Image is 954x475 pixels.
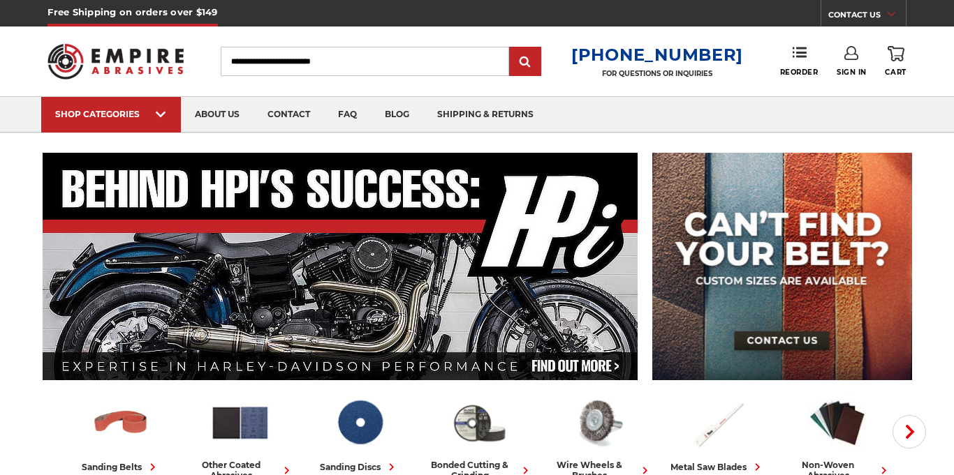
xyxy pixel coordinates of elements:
span: Reorder [780,68,819,77]
a: Reorder [780,46,819,76]
img: promo banner for custom belts. [652,153,912,380]
img: Empire Abrasives [47,35,183,88]
img: Banner for an interview featuring Horsepower Inc who makes Harley performance upgrades featured o... [43,153,638,380]
a: sanding discs [305,393,413,474]
a: shipping & returns [423,97,548,133]
span: Sign In [837,68,867,77]
p: FOR QUESTIONS OR INQUIRIES [571,69,743,78]
span: Cart [885,68,906,77]
button: Next [893,415,926,448]
img: Other Coated Abrasives [210,393,271,453]
a: CONTACT US [828,7,906,27]
a: faq [324,97,371,133]
img: Sanding Discs [329,393,390,453]
a: about us [181,97,254,133]
div: sanding discs [320,460,399,474]
img: Non-woven Abrasives [807,393,868,453]
div: sanding belts [82,460,160,474]
a: blog [371,97,423,133]
a: Cart [885,46,906,77]
img: Bonded Cutting & Grinding [448,393,510,453]
a: sanding belts [66,393,175,474]
div: metal saw blades [670,460,765,474]
a: contact [254,97,324,133]
img: Wire Wheels & Brushes [568,393,629,453]
img: Sanding Belts [90,393,152,453]
img: Metal Saw Blades [687,393,749,453]
a: metal saw blades [663,393,772,474]
div: SHOP CATEGORIES [55,109,167,119]
a: [PHONE_NUMBER] [571,45,743,65]
input: Submit [511,48,539,76]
